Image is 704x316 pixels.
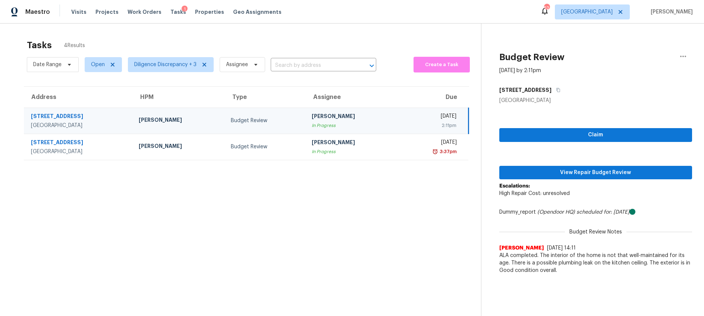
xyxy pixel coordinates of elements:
[417,61,466,69] span: Create a Task
[182,6,188,13] div: 1
[438,148,457,155] div: 3:37pm
[33,61,62,68] span: Date Range
[499,183,530,189] b: Escalations:
[24,87,133,108] th: Address
[27,41,52,49] h2: Tasks
[576,210,629,215] i: scheduled for: [DATE]
[31,148,127,155] div: [GEOGRAPHIC_DATA]
[231,117,300,124] div: Budget Review
[139,142,219,152] div: [PERSON_NAME]
[195,8,224,16] span: Properties
[505,130,686,140] span: Claim
[367,61,377,71] button: Open
[226,61,248,68] span: Assignee
[551,83,562,97] button: Copy Address
[505,168,686,177] span: View Repair Budget Review
[139,116,219,126] div: [PERSON_NAME]
[312,112,392,122] div: [PERSON_NAME]
[561,8,613,16] span: [GEOGRAPHIC_DATA]
[499,67,541,74] div: [DATE] by 2:11pm
[499,86,551,94] h5: [STREET_ADDRESS]
[306,87,398,108] th: Assignee
[414,57,470,72] button: Create a Task
[225,87,306,108] th: Type
[432,148,438,155] img: Overdue Alarm Icon
[231,143,300,151] div: Budget Review
[170,9,186,15] span: Tasks
[499,53,565,61] h2: Budget Review
[499,97,692,104] div: [GEOGRAPHIC_DATA]
[499,128,692,142] button: Claim
[71,8,87,16] span: Visits
[271,60,355,71] input: Search by address
[499,244,544,252] span: [PERSON_NAME]
[95,8,119,16] span: Projects
[537,210,575,215] i: (Opendoor HQ)
[31,139,127,148] div: [STREET_ADDRESS]
[31,122,127,129] div: [GEOGRAPHIC_DATA]
[312,148,392,155] div: In Progress
[312,122,392,129] div: In Progress
[25,8,50,16] span: Maestro
[233,8,282,16] span: Geo Assignments
[133,87,225,108] th: HPM
[544,4,549,12] div: 52
[499,252,692,274] span: ALA completed. The interior of the home is not that well-maintained for its age. There is a possi...
[134,61,197,68] span: Diligence Discrepancy + 3
[128,8,161,16] span: Work Orders
[499,166,692,180] button: View Repair Budget Review
[499,191,570,196] span: High Repair Cost: unresolved
[312,139,392,148] div: [PERSON_NAME]
[398,87,468,108] th: Due
[404,139,457,148] div: [DATE]
[91,61,105,68] span: Open
[31,112,127,122] div: [STREET_ADDRESS]
[404,112,456,122] div: [DATE]
[648,8,693,16] span: [PERSON_NAME]
[565,228,626,236] span: Budget Review Notes
[547,245,576,251] span: [DATE] 14:11
[499,208,692,216] div: Dummy_report
[64,42,85,49] span: 4 Results
[404,122,456,129] div: 2:11pm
